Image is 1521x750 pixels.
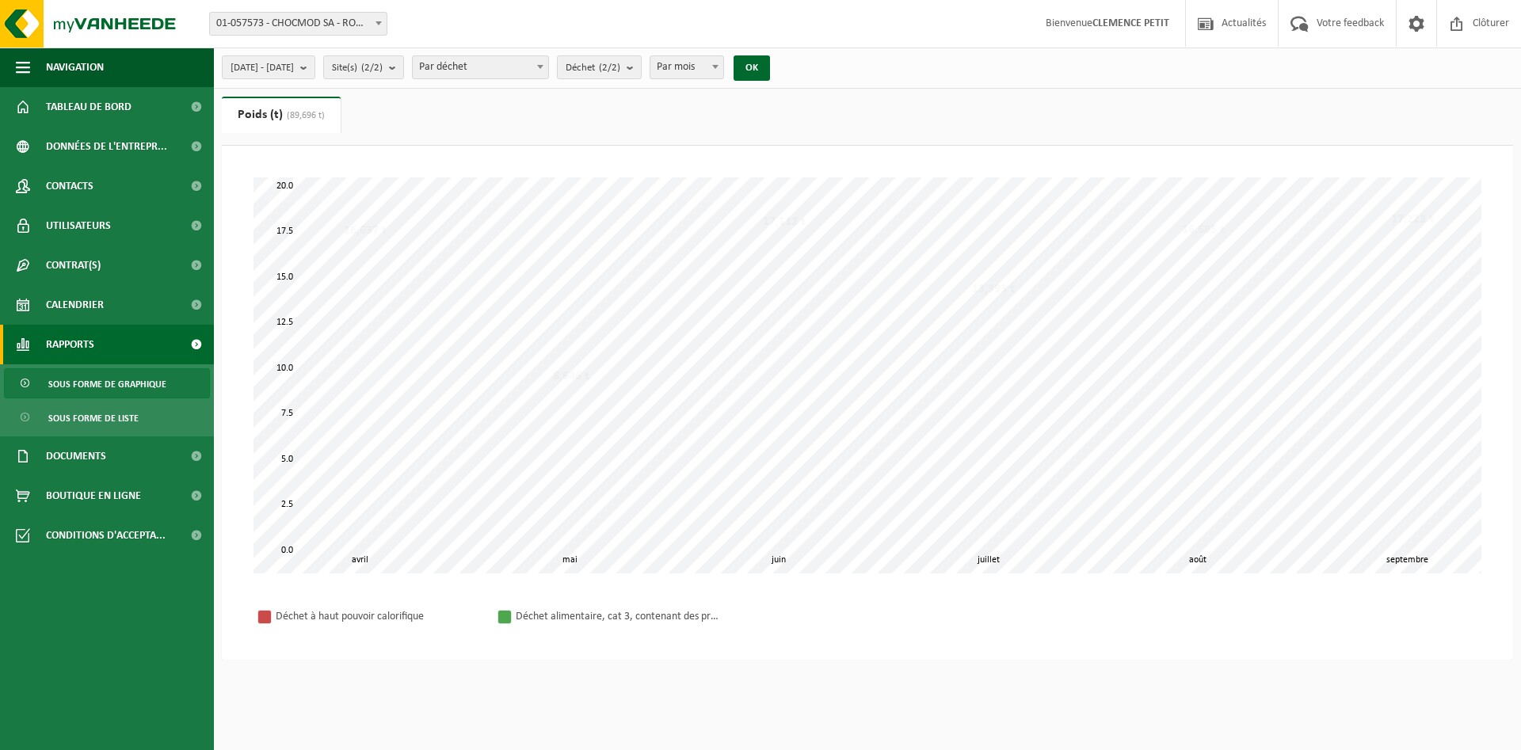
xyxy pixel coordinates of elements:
button: Site(s)(2/2) [323,55,404,79]
a: Poids (t) [222,97,341,133]
button: [DATE] - [DATE] [222,55,315,79]
span: Par mois [650,55,725,79]
span: [DATE] - [DATE] [231,56,294,80]
span: Déchet [566,56,620,80]
span: Contrat(s) [46,246,101,285]
button: OK [734,55,770,81]
span: Sous forme de graphique [48,369,166,399]
count: (2/2) [599,63,620,73]
span: Contacts [46,166,93,206]
span: Sous forme de liste [48,403,139,433]
span: 01-057573 - CHOCMOD SA - RONCQ [210,13,387,35]
div: 8,646 t [549,368,593,384]
span: Navigation [46,48,104,87]
span: Par déchet [413,56,548,78]
button: Déchet(2/2) [557,55,642,79]
span: Calendrier [46,285,104,325]
span: Par déchet [412,55,549,79]
div: 17,112 t [759,214,810,230]
span: Rapports [46,325,94,364]
span: (89,696 t) [283,111,325,120]
span: Tableau de bord [46,87,132,127]
a: Sous forme de graphique [4,368,210,398]
span: 01-057573 - CHOCMOD SA - RONCQ [209,12,387,36]
span: Données de l'entrepr... [46,127,167,166]
div: 13,393 t [968,281,1019,297]
span: Documents [46,436,106,476]
div: Déchet à haut pouvoir calorifique [276,607,482,626]
count: (2/2) [361,63,383,73]
strong: CLEMENCE PETIT [1092,17,1169,29]
iframe: chat widget [8,715,265,750]
span: Conditions d'accepta... [46,516,166,555]
span: Site(s) [332,56,383,80]
span: Boutique en ligne [46,476,141,516]
span: Par mois [650,56,724,78]
a: Sous forme de liste [4,402,210,432]
span: Utilisateurs [46,206,111,246]
div: 16,685 t [1178,222,1229,238]
div: 17,223 t [1387,211,1438,227]
div: Déchet alimentaire, cat 3, contenant des produits d'origine animale, emballage synthétique [516,607,722,626]
div: 16,637 t [340,223,391,238]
